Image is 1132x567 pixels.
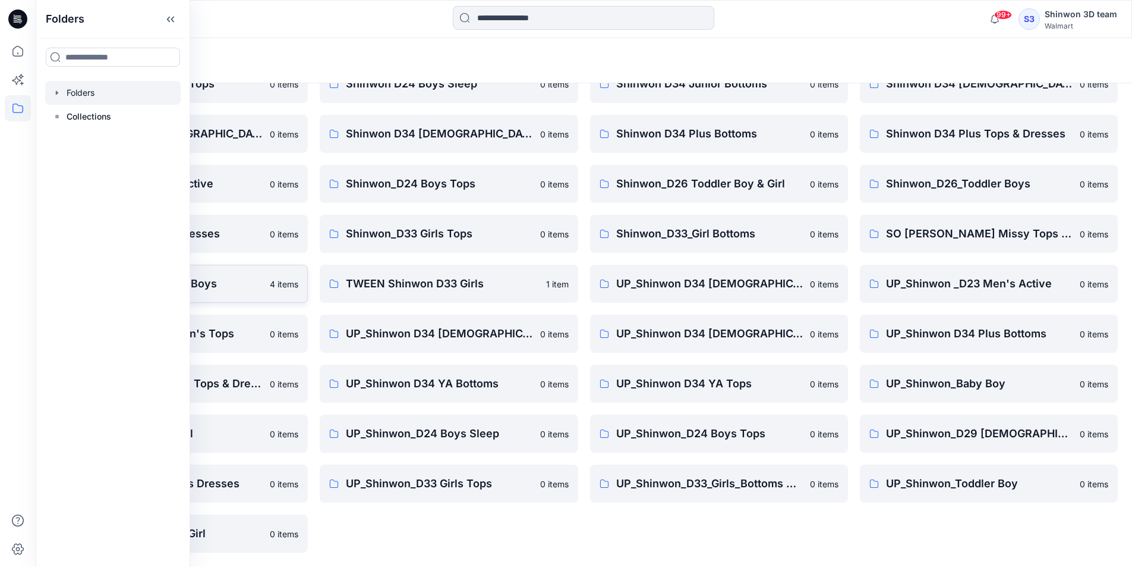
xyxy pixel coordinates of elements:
[860,365,1118,403] a: UP_Shinwon_Baby Boy0 items
[540,328,569,340] p: 0 items
[616,225,803,242] p: Shinwon_D33_Girl Bottoms
[590,365,848,403] a: UP_Shinwon D34 YA Tops0 items
[1080,78,1108,90] p: 0 items
[346,425,532,442] p: UP_Shinwon_D24 Boys Sleep
[886,126,1073,142] p: Shinwon D34 Plus Tops & Dresses
[810,178,838,190] p: 0 items
[886,425,1073,442] p: UP_Shinwon_D29 [DEMOGRAPHIC_DATA] Sleep
[346,225,532,242] p: Shinwon_D33 Girls Tops
[1080,128,1108,140] p: 0 items
[860,115,1118,153] a: Shinwon D34 Plus Tops & Dresses0 items
[590,315,848,353] a: UP_Shinwon D34 [DEMOGRAPHIC_DATA] Dresses0 items
[860,215,1118,253] a: SO [PERSON_NAME] Missy Tops Bottom Dress0 items
[994,10,1012,20] span: 99+
[320,115,578,153] a: Shinwon D34 [DEMOGRAPHIC_DATA] Dresses0 items
[590,215,848,253] a: Shinwon_D33_Girl Bottoms0 items
[320,465,578,503] a: UP_Shinwon_D33 Girls Tops0 items
[590,165,848,203] a: Shinwon_D26 Toddler Boy & Girl0 items
[590,115,848,153] a: Shinwon D34 Plus Bottoms0 items
[270,528,298,540] p: 0 items
[320,165,578,203] a: Shinwon_D24 Boys Tops0 items
[320,315,578,353] a: UP_Shinwon D34 [DEMOGRAPHIC_DATA] Bottoms0 items
[860,65,1118,103] a: Shinwon D34 [DEMOGRAPHIC_DATA] Active0 items
[270,428,298,440] p: 0 items
[1045,21,1117,30] div: Walmart
[346,275,538,292] p: TWEEN Shinwon D33 Girls
[346,375,532,392] p: UP_Shinwon D34 YA Bottoms
[590,65,848,103] a: Shinwon D34 Junior Bottoms0 items
[810,78,838,90] p: 0 items
[1080,228,1108,240] p: 0 items
[616,475,803,492] p: UP_Shinwon_D33_Girls_Bottoms & Active
[320,365,578,403] a: UP_Shinwon D34 YA Bottoms0 items
[860,165,1118,203] a: Shinwon_D26_Toddler Boys0 items
[590,465,848,503] a: UP_Shinwon_D33_Girls_Bottoms & Active0 items
[810,128,838,140] p: 0 items
[886,225,1073,242] p: SO [PERSON_NAME] Missy Tops Bottom Dress
[1080,478,1108,490] p: 0 items
[67,109,111,124] p: Collections
[886,375,1073,392] p: UP_Shinwon_Baby Boy
[346,176,532,192] p: Shinwon_D24 Boys Tops
[860,415,1118,453] a: UP_Shinwon_D29 [DEMOGRAPHIC_DATA] Sleep0 items
[1045,7,1117,21] div: Shinwon 3D team
[320,65,578,103] a: Shinwon D24 Boys Sleep0 items
[616,325,803,342] p: UP_Shinwon D34 [DEMOGRAPHIC_DATA] Dresses
[270,228,298,240] p: 0 items
[616,425,803,442] p: UP_Shinwon_D24 Boys Tops
[346,325,532,342] p: UP_Shinwon D34 [DEMOGRAPHIC_DATA] Bottoms
[270,478,298,490] p: 0 items
[860,315,1118,353] a: UP_Shinwon D34 Plus Bottoms0 items
[540,378,569,390] p: 0 items
[810,328,838,340] p: 0 items
[590,415,848,453] a: UP_Shinwon_D24 Boys Tops0 items
[1080,178,1108,190] p: 0 items
[810,228,838,240] p: 0 items
[1080,428,1108,440] p: 0 items
[270,128,298,140] p: 0 items
[886,475,1073,492] p: UP_Shinwon_Toddler Boy
[886,325,1073,342] p: UP_Shinwon D34 Plus Bottoms
[346,126,532,142] p: Shinwon D34 [DEMOGRAPHIC_DATA] Dresses
[270,78,298,90] p: 0 items
[540,128,569,140] p: 0 items
[320,215,578,253] a: Shinwon_D33 Girls Tops0 items
[540,428,569,440] p: 0 items
[810,478,838,490] p: 0 items
[540,178,569,190] p: 0 items
[616,76,803,92] p: Shinwon D34 Junior Bottoms
[616,275,803,292] p: UP_Shinwon D34 [DEMOGRAPHIC_DATA] Knit Tops
[270,178,298,190] p: 0 items
[810,428,838,440] p: 0 items
[270,328,298,340] p: 0 items
[346,76,532,92] p: Shinwon D24 Boys Sleep
[886,176,1073,192] p: Shinwon_D26_Toddler Boys
[320,415,578,453] a: UP_Shinwon_D24 Boys Sleep0 items
[810,378,838,390] p: 0 items
[540,78,569,90] p: 0 items
[810,278,838,290] p: 0 items
[616,176,803,192] p: Shinwon_D26 Toddler Boy & Girl
[1019,8,1040,30] div: S3
[346,475,532,492] p: UP_Shinwon_D33 Girls Tops
[270,278,298,290] p: 4 items
[320,265,578,303] a: TWEEN Shinwon D33 Girls1 item
[540,478,569,490] p: 0 items
[616,126,803,142] p: Shinwon D34 Plus Bottoms
[860,465,1118,503] a: UP_Shinwon_Toddler Boy0 items
[860,265,1118,303] a: UP_Shinwon _D23 Men's Active0 items
[886,275,1073,292] p: UP_Shinwon _D23 Men's Active
[616,375,803,392] p: UP_Shinwon D34 YA Tops
[540,228,569,240] p: 0 items
[590,265,848,303] a: UP_Shinwon D34 [DEMOGRAPHIC_DATA] Knit Tops0 items
[886,76,1073,92] p: Shinwon D34 [DEMOGRAPHIC_DATA] Active
[1080,378,1108,390] p: 0 items
[270,378,298,390] p: 0 items
[1080,328,1108,340] p: 0 items
[546,278,569,290] p: 1 item
[1080,278,1108,290] p: 0 items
